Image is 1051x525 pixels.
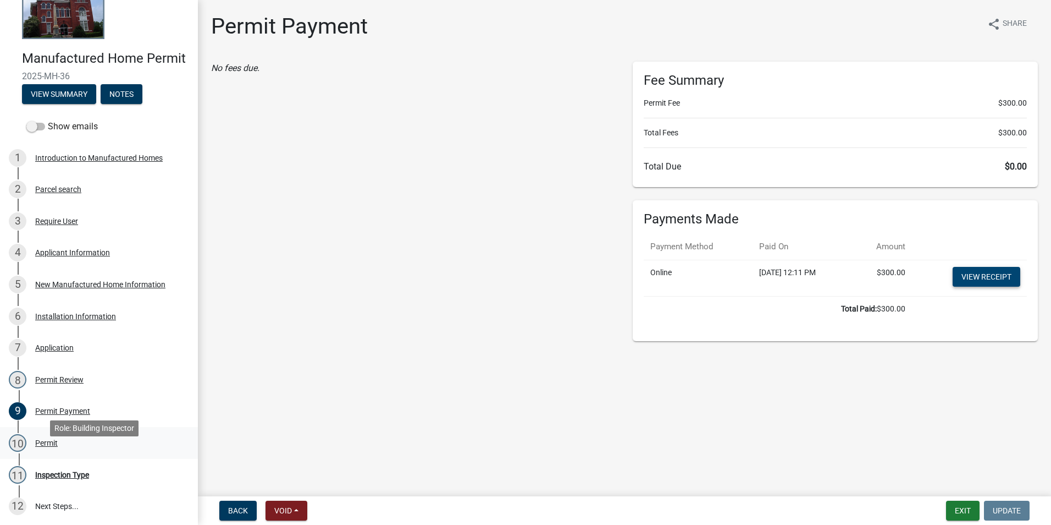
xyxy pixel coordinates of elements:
div: 4 [9,244,26,261]
button: shareShare [978,13,1036,35]
div: Parcel search [35,185,81,193]
div: 7 [9,339,26,357]
div: 8 [9,371,26,389]
span: $300.00 [998,127,1027,139]
button: Update [984,501,1030,521]
h6: Fee Summary [644,73,1027,89]
div: 1 [9,149,26,167]
h6: Payments Made [644,211,1027,227]
wm-modal-confirm: Notes [101,90,142,99]
span: Void [274,506,292,515]
div: 5 [9,276,26,293]
div: Installation Information [35,313,116,320]
div: 3 [9,212,26,230]
div: Applicant Information [35,249,110,256]
a: View receipt [953,267,1020,287]
i: share [987,18,1000,31]
b: Total Paid: [841,304,877,313]
div: Application [35,344,74,352]
div: 2 [9,181,26,198]
div: 11 [9,466,26,484]
div: 6 [9,308,26,325]
button: View Summary [22,84,96,104]
td: Online [644,260,753,296]
button: Void [265,501,307,521]
div: Permit Review [35,376,84,384]
span: $0.00 [1005,161,1027,172]
div: Introduction to Manufactured Homes [35,154,163,162]
td: $300.00 [851,260,912,296]
h1: Permit Payment [211,13,368,40]
span: 2025-MH-36 [22,71,176,81]
th: Payment Method [644,234,753,260]
label: Show emails [26,120,98,133]
span: Share [1003,18,1027,31]
button: Back [219,501,257,521]
td: [DATE] 12:11 PM [753,260,852,296]
span: Back [228,506,248,515]
div: Require User [35,217,78,225]
div: Role: Building Inspector [50,420,139,436]
div: 9 [9,402,26,420]
th: Paid On [753,234,852,260]
div: 12 [9,497,26,515]
th: Amount [851,234,912,260]
li: Permit Fee [644,97,1027,109]
button: Notes [101,84,142,104]
td: $300.00 [644,296,912,321]
i: No fees due. [211,63,259,73]
div: 10 [9,434,26,452]
button: Exit [946,501,980,521]
h4: Manufactured Home Permit [22,51,189,67]
span: $300.00 [998,97,1027,109]
div: New Manufactured Home Information [35,281,165,288]
div: Permit [35,439,58,447]
h6: Total Due [644,161,1027,172]
div: Permit Payment [35,407,90,415]
wm-modal-confirm: Summary [22,90,96,99]
span: Update [993,506,1021,515]
li: Total Fees [644,127,1027,139]
div: Inspection Type [35,471,89,479]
